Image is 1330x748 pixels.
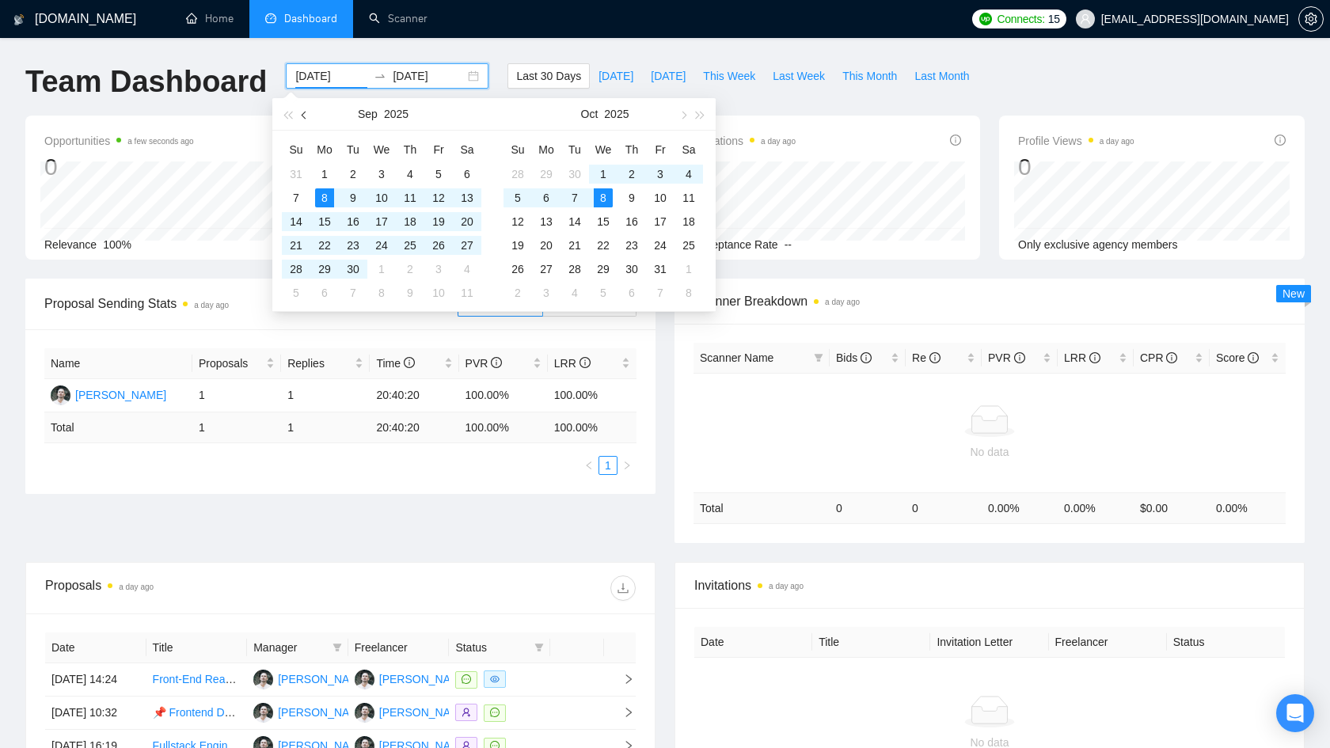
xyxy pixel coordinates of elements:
div: 29 [537,165,556,184]
div: 1 [679,260,698,279]
button: 2025 [604,98,629,130]
img: YV [51,385,70,405]
span: filter [811,346,826,370]
span: Replies [287,355,351,372]
div: 29 [315,260,334,279]
td: 2025-11-04 [560,281,589,305]
span: filter [332,643,342,652]
td: 2025-10-26 [503,257,532,281]
span: filter [534,643,544,652]
div: 16 [622,212,641,231]
td: 2025-11-05 [589,281,617,305]
td: 2025-10-25 [674,234,703,257]
th: Tu [560,137,589,162]
td: 2025-09-11 [396,186,424,210]
td: 2025-11-06 [617,281,646,305]
span: This Week [703,67,755,85]
td: 2025-10-07 [560,186,589,210]
td: 2025-09-07 [282,186,310,210]
a: searchScanner [369,12,427,25]
span: Only exclusive agency members [1018,238,1178,251]
div: 2 [401,260,420,279]
th: Sa [674,137,703,162]
th: We [589,137,617,162]
button: [DATE] [642,63,694,89]
td: 2025-10-12 [503,210,532,234]
td: 2025-10-02 [617,162,646,186]
div: 3 [372,165,391,184]
input: End date [393,67,465,85]
time: a day ago [825,298,860,306]
time: a day ago [1100,137,1134,146]
div: 26 [429,236,448,255]
td: 2025-09-01 [310,162,339,186]
a: YV[PERSON_NAME] [253,672,369,685]
td: 2025-10-04 [674,162,703,186]
div: 21 [287,236,306,255]
span: 100% [103,238,131,251]
th: Fr [424,137,453,162]
td: 2025-09-13 [453,186,481,210]
div: 14 [287,212,306,231]
span: info-circle [861,352,872,363]
span: filter [329,636,345,659]
a: Front-End React Developer for AI Wish Generation Application [153,673,459,685]
button: Last Week [764,63,834,89]
a: homeHome [186,12,234,25]
a: 1 [599,457,617,474]
div: [PERSON_NAME] [379,704,470,721]
td: 2025-10-13 [532,210,560,234]
td: 2025-10-06 [310,281,339,305]
td: 2025-10-27 [532,257,560,281]
td: 2025-11-02 [503,281,532,305]
span: swap-right [374,70,386,82]
img: YV [355,703,374,723]
div: 7 [287,188,306,207]
span: This Month [842,67,897,85]
img: logo [13,7,25,32]
td: 2025-10-03 [646,162,674,186]
td: 2025-10-05 [503,186,532,210]
button: Last Month [906,63,978,89]
div: [PERSON_NAME] [278,704,369,721]
div: 15 [594,212,613,231]
span: filter [814,353,823,363]
div: 3 [429,260,448,279]
div: 6 [458,165,477,184]
span: 15 [1048,10,1060,28]
span: info-circle [1248,352,1259,363]
button: This Week [694,63,764,89]
div: 28 [287,260,306,279]
div: [PERSON_NAME] [379,670,470,688]
div: 6 [537,188,556,207]
div: 10 [429,283,448,302]
div: 4 [458,260,477,279]
img: YV [253,703,273,723]
div: [PERSON_NAME] [278,670,369,688]
span: CPR [1140,351,1177,364]
span: LRR [1064,351,1100,364]
span: info-circle [1275,135,1286,146]
td: 2025-09-17 [367,210,396,234]
div: 29 [594,260,613,279]
span: message [462,674,471,684]
div: 5 [594,283,613,302]
td: 2025-10-09 [396,281,424,305]
a: YV[PERSON_NAME] [355,672,470,685]
td: 2025-10-20 [532,234,560,257]
span: info-circle [1089,352,1100,363]
td: 2025-09-29 [532,162,560,186]
div: 18 [679,212,698,231]
td: 2025-09-09 [339,186,367,210]
span: Acceptance Rate [693,238,778,251]
td: 2025-10-10 [424,281,453,305]
div: 1 [594,165,613,184]
td: 2025-10-03 [424,257,453,281]
td: 2025-10-14 [560,210,589,234]
img: YV [355,670,374,689]
div: 11 [458,283,477,302]
div: 6 [622,283,641,302]
div: 28 [508,165,527,184]
h1: Team Dashboard [25,63,267,101]
div: 1 [315,165,334,184]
